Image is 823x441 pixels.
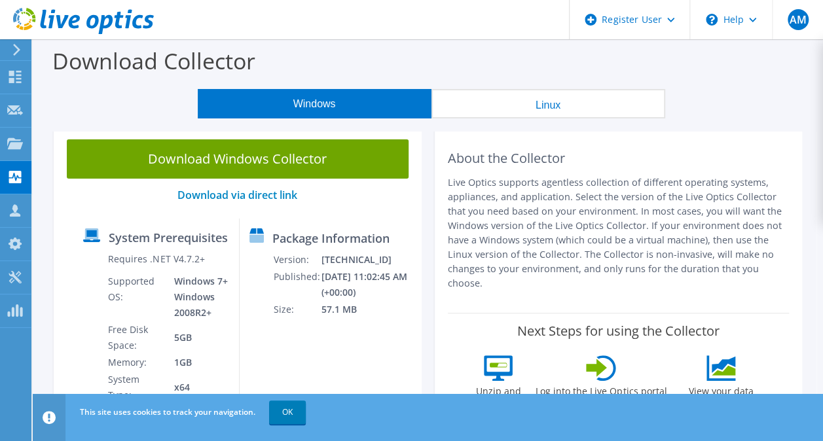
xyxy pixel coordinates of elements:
label: Package Information [272,232,390,245]
td: [TECHNICAL_ID] [321,251,416,268]
td: Windows 7+ Windows 2008R2+ [164,273,229,321]
td: [DATE] 11:02:45 AM (+00:00) [321,268,416,301]
p: Live Optics supports agentless collection of different operating systems, appliances, and applica... [448,175,790,291]
td: 5GB [164,321,229,354]
label: Download Collector [52,46,255,76]
td: 1GB [164,354,229,371]
td: Memory: [107,354,164,371]
label: View your data within the project [674,381,768,411]
td: x64 [164,371,229,404]
td: Supported OS: [107,273,164,321]
svg: \n [706,14,718,26]
td: Published: [273,268,321,301]
button: Linux [431,89,665,118]
td: Version: [273,251,321,268]
td: Free Disk Space: [107,321,164,354]
label: System Prerequisites [109,231,228,244]
label: Next Steps for using the Collector [517,323,720,339]
label: Unzip and run the .exe [468,381,528,411]
a: OK [269,400,306,424]
label: Log into the Live Optics portal and view your project [535,381,667,411]
td: 57.1 MB [321,301,416,318]
span: This site uses cookies to track your navigation. [80,406,255,417]
a: Download Windows Collector [67,139,409,179]
span: AM [788,9,809,30]
h2: About the Collector [448,150,790,166]
td: System Type: [107,371,164,404]
td: Size: [273,301,321,318]
a: Download via direct link [177,188,297,202]
button: Windows [198,89,431,118]
label: Requires .NET V4.7.2+ [108,253,204,266]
